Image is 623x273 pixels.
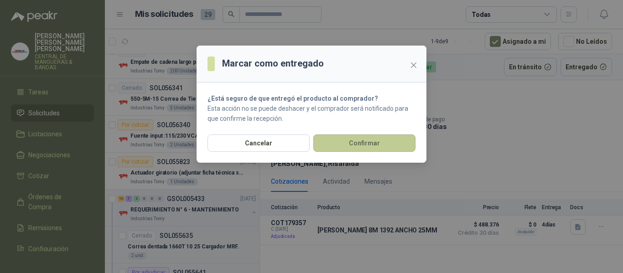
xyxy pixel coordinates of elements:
[208,103,415,124] p: Esta acción no se puede deshacer y el comprador será notificado para que confirme la recepción.
[222,57,324,71] h3: Marcar como entregado
[313,134,415,152] button: Confirmar
[208,95,378,102] strong: ¿Está seguro de que entregó el producto al comprador?
[406,58,421,72] button: Close
[208,134,310,152] button: Cancelar
[410,62,417,69] span: close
